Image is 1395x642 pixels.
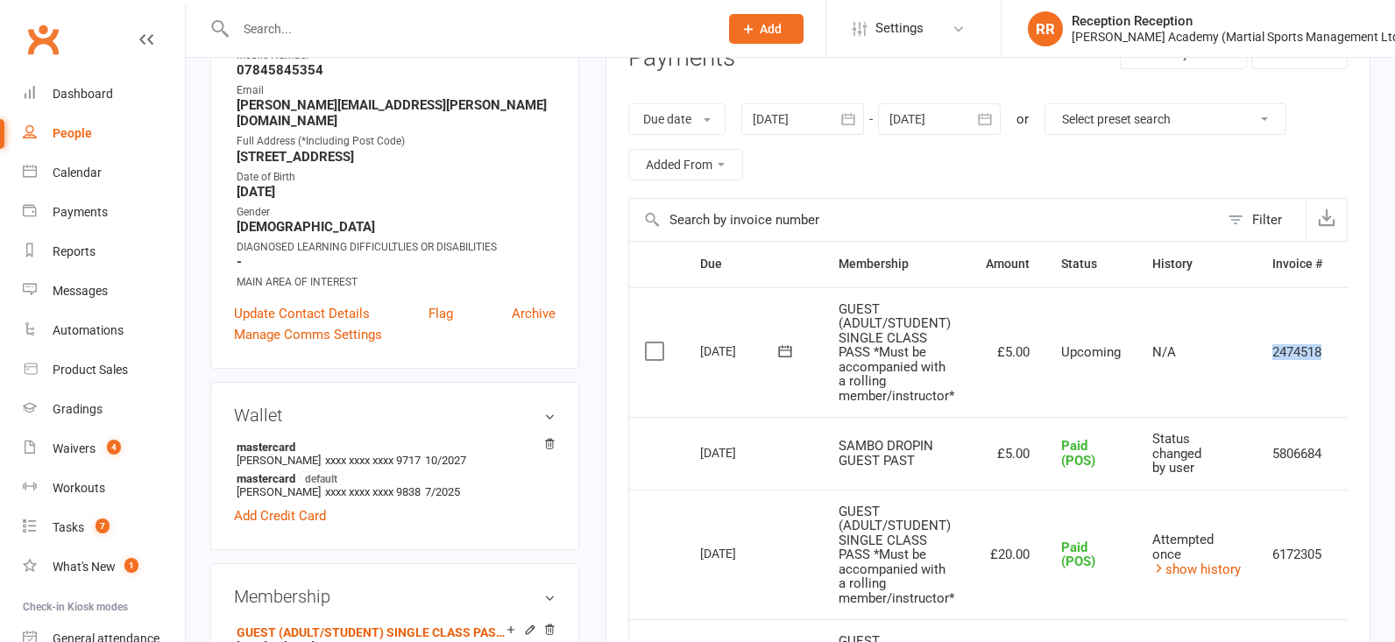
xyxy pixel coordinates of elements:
a: People [23,114,185,153]
td: £20.00 [970,490,1045,620]
th: Amount [970,242,1045,286]
td: 5806684 [1257,417,1338,490]
strong: [PERSON_NAME][EMAIL_ADDRESS][PERSON_NAME][DOMAIN_NAME] [237,97,556,129]
div: [DATE] [700,439,781,466]
span: 1 [124,558,138,573]
button: Filter [1219,199,1306,241]
div: Waivers [53,441,96,455]
span: 4 [107,440,121,455]
td: £5.00 [970,287,1045,418]
div: Automations [53,323,124,337]
td: £5.00 [970,417,1045,490]
a: Clubworx [21,18,65,61]
a: Payments [23,193,185,232]
span: xxxx xxxx xxxx 9717 [325,454,421,467]
a: Add Credit Card [234,505,326,526]
div: Full Address (*Including Post Code) [237,133,556,150]
a: GUEST (ADULT/STUDENT) SINGLE CLASS PASS *Must be accompanied with a rolling member/instructor* [237,625,506,639]
span: 7 [96,519,110,533]
a: Update Contact Details [234,303,370,324]
div: Reports [53,244,96,258]
div: [DATE] [700,540,781,567]
span: SAMBO DROPIN GUEST PAST [839,438,933,469]
div: Email [237,82,556,99]
a: Automations [23,311,185,350]
a: show history [1152,561,1241,577]
th: Membership [823,242,970,286]
span: 7/2025 [425,485,460,498]
span: Status changed by user [1152,431,1201,476]
li: [PERSON_NAME] [234,469,556,501]
span: Add [760,22,782,36]
div: Messages [53,284,108,298]
span: Settings [875,9,924,48]
div: Workouts [53,481,105,495]
strong: mastercard [237,471,547,485]
div: Filter [1252,209,1282,230]
a: Dashboard [23,74,185,114]
button: Added From [628,149,743,180]
strong: - [237,254,556,270]
div: Gradings [53,402,103,416]
a: Flag [428,303,453,324]
div: What's New [53,560,116,574]
a: Product Sales [23,350,185,390]
a: Archive [512,303,556,324]
a: What's New1 [23,547,185,587]
span: GUEST (ADULT/STUDENT) SINGLE CLASS PASS *Must be accompanied with a rolling member/instructor* [839,504,954,606]
strong: [STREET_ADDRESS] [237,149,556,165]
a: Waivers 4 [23,429,185,469]
a: Manage Comms Settings [234,324,382,345]
a: Tasks 7 [23,508,185,547]
a: Reports [23,232,185,272]
h3: Payments [628,45,735,72]
h3: Wallet [234,406,556,425]
td: 2474518 [1257,287,1338,418]
a: Messages [23,272,185,311]
strong: [DATE] [237,184,556,200]
th: Status [1045,242,1137,286]
span: Attempted once [1152,532,1214,562]
span: default [300,471,343,485]
div: MAIN AREA OF INTEREST [237,274,556,291]
div: Payments [53,205,108,219]
button: Add [729,14,804,44]
strong: 07845845354 [237,62,556,78]
span: Upcoming [1061,344,1121,360]
span: Paid (POS) [1061,438,1095,469]
div: [DATE] [700,337,781,364]
strong: [DEMOGRAPHIC_DATA] [237,219,556,235]
th: History [1137,242,1257,286]
div: Dashboard [53,87,113,101]
a: Gradings [23,390,185,429]
span: 10/2027 [425,454,466,467]
span: N/A [1152,344,1176,360]
div: DIAGNOSED LEARNING DIFFICULTLIES OR DISABILITIES [237,239,556,256]
td: 6172305 [1257,490,1338,620]
span: xxxx xxxx xxxx 9838 [325,485,421,498]
strong: mastercard [237,441,547,454]
input: Search... [230,17,706,41]
li: [PERSON_NAME] [234,438,556,469]
div: Calendar [53,166,102,180]
a: Calendar [23,153,185,193]
div: Product Sales [53,363,128,377]
div: Gender [237,204,556,221]
span: GUEST (ADULT/STUDENT) SINGLE CLASS PASS *Must be accompanied with a rolling member/instructor* [839,301,954,404]
div: Date of Birth [237,169,556,186]
a: Workouts [23,469,185,508]
h3: Membership [234,587,556,606]
button: Due date [628,103,726,135]
th: Due [684,242,823,286]
div: RR [1028,11,1063,46]
input: Search by invoice number [629,199,1219,241]
div: or [1016,109,1029,130]
div: Tasks [53,520,84,534]
div: People [53,126,92,140]
th: Invoice # [1257,242,1338,286]
span: Paid (POS) [1061,540,1095,570]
